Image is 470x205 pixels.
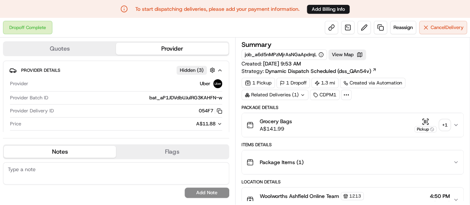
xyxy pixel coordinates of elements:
button: Package Items (1) [242,150,464,174]
div: Location Details [242,179,464,185]
span: Grocery Bags [260,118,292,125]
span: bat_aP1JDVdbUJulRG3KAHFN-w [149,95,222,101]
div: Related Deliveries (1) [242,90,308,100]
h3: Summary [242,41,272,48]
div: Strategy: [242,67,377,75]
div: Package Details [242,105,464,110]
span: Provider Details [21,67,60,73]
a: Dynamic Dispatch Scheduled (dss_QAn54v) [265,67,377,75]
button: Provider [116,43,228,55]
button: Pickup [414,118,437,132]
span: Hidden ( 3 ) [180,67,204,74]
div: 1 Dropoff [276,78,310,88]
span: Cancel Delivery [431,24,464,31]
span: A$141.99 [260,125,292,132]
button: Pickup+1 [414,118,450,132]
p: To start dispatching deliveries, please add your payment information. [135,5,299,13]
span: 4:50 PM [430,192,450,200]
button: Quotes [4,43,116,55]
img: uber-new-logo.jpeg [213,79,222,88]
button: Hidden (3) [176,65,217,75]
span: 1213 [349,193,361,199]
div: 1 Pickup [242,78,275,88]
a: Add Billing Info [307,4,350,14]
span: Dynamic Dispatch Scheduled (dss_QAn54v) [265,67,371,75]
div: CDPM1 [310,90,340,100]
span: Created: [242,60,301,67]
button: Provider DetailsHidden (3) [9,64,223,76]
div: 1.3 mi [311,78,338,88]
a: Created via Automation [340,78,405,88]
span: [DATE] 9:53 AM [263,60,301,67]
button: Add Billing Info [307,5,350,14]
button: Grocery BagsA$141.99Pickup+1 [242,113,464,137]
button: job_a6d5nMPzMjrAsNGaApdrqL [245,51,324,58]
span: Price [10,121,21,127]
div: Items Details [242,142,464,148]
button: View Map [328,49,366,60]
div: + 1 [440,120,450,130]
button: A$11.88 [157,121,222,127]
span: Provider Batch ID [10,95,48,101]
span: A$11.88 [196,121,215,127]
button: Flags [116,146,228,158]
span: Uber [200,80,210,87]
button: Reassign [390,21,416,34]
div: Pickup [414,126,437,132]
span: Package Items ( 1 ) [260,158,304,166]
button: Notes [4,146,116,158]
button: CancelDelivery [419,21,467,34]
span: Provider Delivery ID [10,108,54,114]
span: Provider [10,80,28,87]
span: Woolworths Ashfield Online Team [260,192,339,200]
span: Reassign [393,24,413,31]
button: 054F7 [199,108,222,114]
